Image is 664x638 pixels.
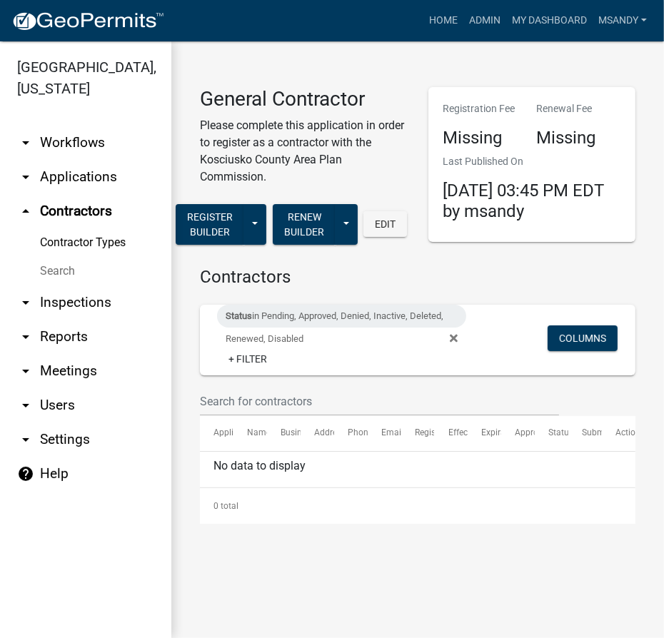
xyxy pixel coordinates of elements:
i: help [17,465,34,482]
datatable-header-cell: Expiration Date [468,416,501,450]
span: Business Name [281,427,341,437]
input: Search for contractors [200,387,559,416]
a: My Dashboard [506,7,593,34]
div: 0 total [200,488,635,524]
datatable-header-cell: Effective Date [434,416,468,450]
span: Application Number [213,427,291,437]
datatable-header-cell: Application Number [200,416,233,450]
span: Phone [348,427,373,437]
datatable-header-cell: Actions [602,416,635,450]
i: arrow_drop_down [17,431,34,448]
datatable-header-cell: Email [368,416,401,450]
datatable-header-cell: Status [535,416,568,450]
p: Registration Fee [443,101,515,116]
span: Effective Date [448,427,501,437]
button: Edit [363,211,407,237]
i: arrow_drop_down [17,294,34,311]
div: in Pending, Approved, Denied, Inactive, Deleted, Renewed, Disabled [217,305,466,328]
a: Admin [463,7,506,34]
datatable-header-cell: Name [233,416,267,450]
span: Submitted By [582,427,633,437]
span: Email [381,427,403,437]
span: Approved Date [515,427,572,437]
a: Home [423,7,463,34]
span: Status [548,427,573,437]
h3: General Contractor [200,87,407,111]
span: Registration Date [415,427,481,437]
i: arrow_drop_down [17,134,34,151]
span: Name [247,427,271,437]
span: Actions [615,427,645,437]
button: Renew Builder [273,204,336,245]
datatable-header-cell: Business Name [267,416,301,450]
datatable-header-cell: Approved Date [501,416,535,450]
i: arrow_drop_up [17,203,34,220]
span: Expiration Date [482,427,541,437]
i: arrow_drop_down [17,168,34,186]
i: arrow_drop_down [17,363,34,380]
a: + Filter [217,346,278,372]
span: Status [226,310,252,321]
a: msandy [593,7,653,34]
span: [DATE] 03:45 PM EDT by msandy [443,181,604,221]
p: Please complete this application in order to register as a contractor with the Kosciusko County A... [200,117,407,186]
button: Columns [548,325,618,351]
p: Renewal Fee [536,101,595,116]
i: arrow_drop_down [17,328,34,345]
i: arrow_drop_down [17,397,34,414]
datatable-header-cell: Phone [334,416,368,450]
datatable-header-cell: Registration Date [401,416,435,450]
h4: Contractors [200,267,635,288]
div: No data to display [200,452,635,487]
span: Address [314,427,346,437]
h4: Missing [536,128,595,148]
p: Last Published On [443,154,621,169]
datatable-header-cell: Submitted By [568,416,602,450]
button: Register Builder [176,204,244,245]
datatable-header-cell: Address [301,416,334,450]
h4: Missing [443,128,515,148]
